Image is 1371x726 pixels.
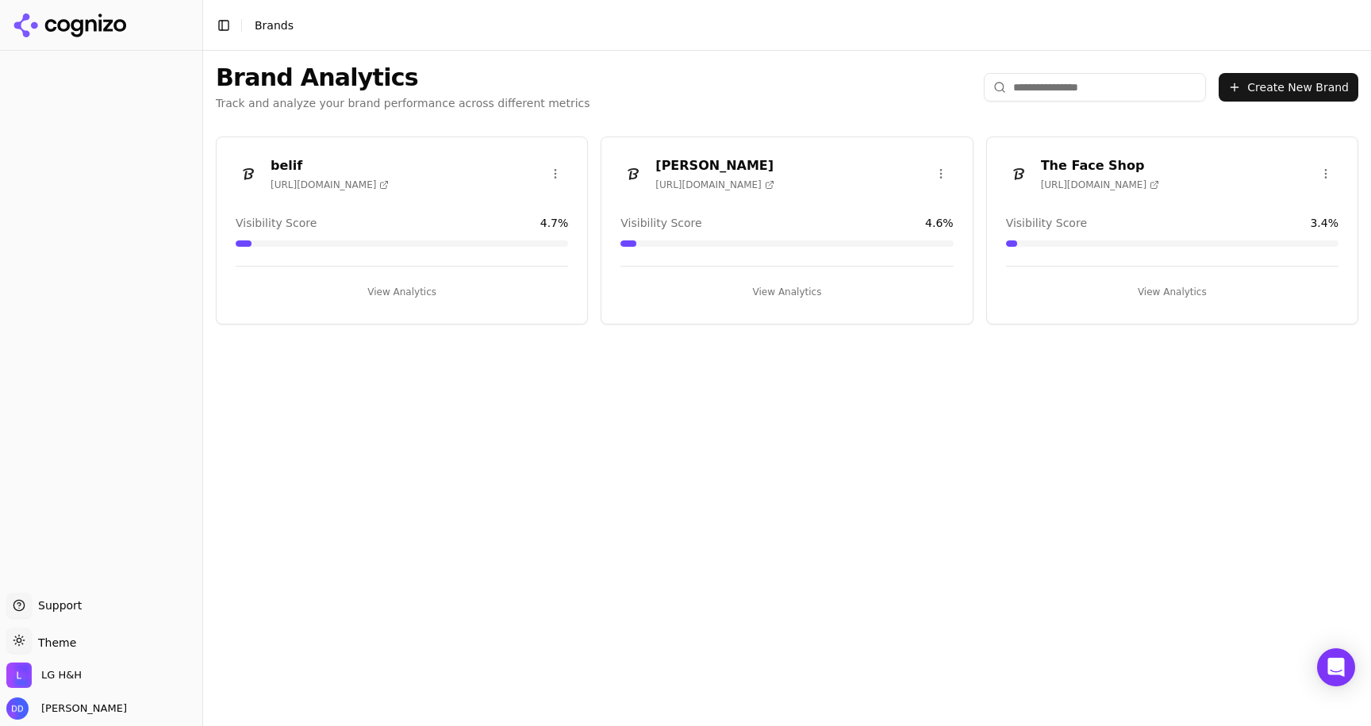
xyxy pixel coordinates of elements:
button: View Analytics [620,279,953,305]
img: Dmitry Dobrenko [6,697,29,720]
img: belif [236,161,261,186]
h1: Brand Analytics [216,63,590,92]
span: 4.6 % [925,215,954,231]
p: Track and analyze your brand performance across different metrics [216,95,590,111]
nav: breadcrumb [255,17,294,33]
span: Theme [32,636,76,649]
button: Open organization switcher [6,663,82,688]
button: View Analytics [236,279,568,305]
span: Support [32,597,82,613]
span: Visibility Score [1006,215,1087,231]
img: The Face Shop [1006,161,1031,186]
span: Brands [255,19,294,32]
h3: The Face Shop [1041,156,1159,175]
span: Visibility Score [620,215,701,231]
img: Dr. Groot [620,161,646,186]
span: [URL][DOMAIN_NAME] [655,179,774,191]
span: 3.4 % [1310,215,1338,231]
span: Visibility Score [236,215,317,231]
span: 4.7 % [540,215,569,231]
button: Create New Brand [1219,73,1358,102]
h3: belif [271,156,389,175]
span: [URL][DOMAIN_NAME] [1041,179,1159,191]
h3: [PERSON_NAME] [655,156,774,175]
span: [URL][DOMAIN_NAME] [271,179,389,191]
div: Open Intercom Messenger [1317,648,1355,686]
button: Open user button [6,697,127,720]
button: View Analytics [1006,279,1338,305]
span: [PERSON_NAME] [35,701,127,716]
img: LG H&H [6,663,32,688]
span: LG H&H [41,668,82,682]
